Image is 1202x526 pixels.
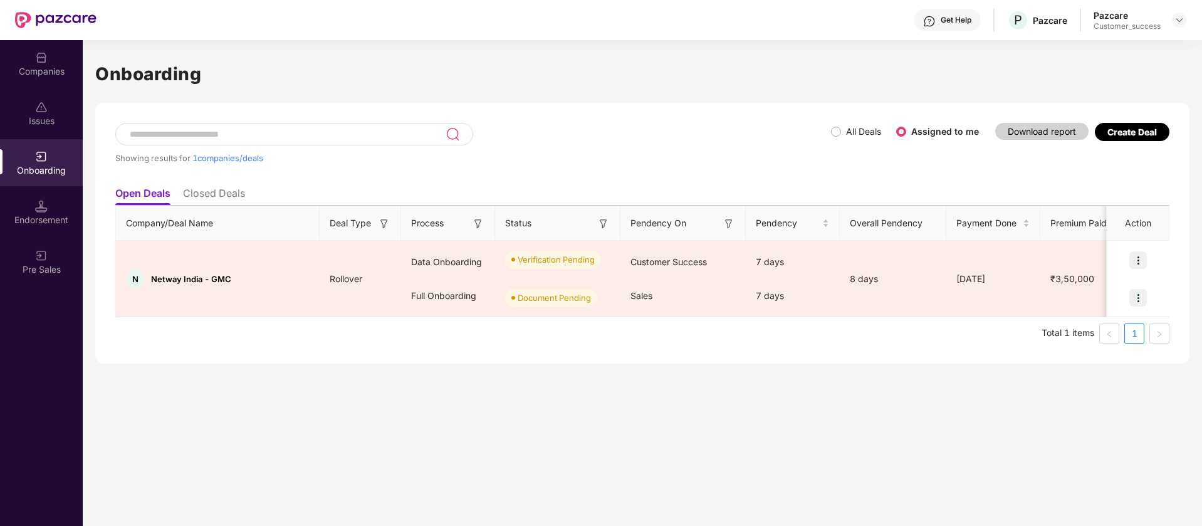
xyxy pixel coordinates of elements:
[1129,289,1147,307] img: icon
[846,126,881,137] label: All Deals
[630,216,686,230] span: Pendency On
[320,273,372,284] span: Rollover
[35,250,48,262] img: svg+xml;base64,PHN2ZyB3aWR0aD0iMjAiIGhlaWdodD0iMjAiIHZpZXdCb3g9IjAgMCAyMCAyMCIgZmlsbD0ibm9uZSIgeG...
[115,153,831,163] div: Showing results for
[840,206,946,241] th: Overall Pendency
[1174,15,1184,25] img: svg+xml;base64,PHN2ZyBpZD0iRHJvcGRvd24tMzJ4MzIiIHhtbG5zPSJodHRwOi8vd3d3LnczLm9yZy8yMDAwL3N2ZyIgd2...
[116,206,320,241] th: Company/Deal Name
[630,256,707,267] span: Customer Success
[840,272,946,286] div: 8 days
[1156,330,1163,338] span: right
[95,60,1189,88] h1: Onboarding
[192,153,263,163] span: 1 companies/deals
[35,200,48,213] img: svg+xml;base64,PHN2ZyB3aWR0aD0iMTQuNSIgaGVpZ2h0PSIxNC41IiB2aWV3Qm94PSIwIDAgMTYgMTYiIGZpbGw9Im5vbm...
[923,15,936,28] img: svg+xml;base64,PHN2ZyBpZD0iSGVscC0zMngzMiIgeG1sbnM9Imh0dHA6Ly93d3cudzMub3JnLzIwMDAvc3ZnIiB3aWR0aD...
[518,292,591,304] div: Document Pending
[15,12,97,28] img: New Pazcare Logo
[378,218,390,230] img: svg+xml;base64,PHN2ZyB3aWR0aD0iMTYiIGhlaWdodD0iMTYiIHZpZXdCb3g9IjAgMCAxNiAxNiIgZmlsbD0ibm9uZSIgeG...
[1107,127,1157,137] div: Create Deal
[35,101,48,113] img: svg+xml;base64,PHN2ZyBpZD0iSXNzdWVzX2Rpc2FibGVkIiB4bWxucz0iaHR0cDovL3d3dy53My5vcmcvMjAwMC9zdmciIH...
[1149,323,1169,344] button: right
[330,216,371,230] span: Deal Type
[941,15,971,25] div: Get Help
[746,206,840,241] th: Pendency
[1149,323,1169,344] li: Next Page
[1033,14,1067,26] div: Pazcare
[472,218,484,230] img: svg+xml;base64,PHN2ZyB3aWR0aD0iMTYiIGhlaWdodD0iMTYiIHZpZXdCb3g9IjAgMCAxNiAxNiIgZmlsbD0ibm9uZSIgeG...
[746,279,840,313] div: 7 days
[746,245,840,279] div: 7 days
[956,216,1020,230] span: Payment Done
[1129,251,1147,269] img: icon
[35,51,48,64] img: svg+xml;base64,PHN2ZyBpZD0iQ29tcGFuaWVzIiB4bWxucz0iaHR0cDovL3d3dy53My5vcmcvMjAwMC9zdmciIHdpZHRoPS...
[518,253,595,266] div: Verification Pending
[446,127,460,142] img: svg+xml;base64,PHN2ZyB3aWR0aD0iMjQiIGhlaWdodD0iMjUiIHZpZXdCb3g9IjAgMCAyNCAyNSIgZmlsbD0ibm9uZSIgeG...
[183,187,245,205] li: Closed Deals
[401,245,495,279] div: Data Onboarding
[151,274,231,284] span: Netway India - GMC
[1124,323,1144,344] li: 1
[1105,330,1113,338] span: left
[756,216,820,230] span: Pendency
[411,216,444,230] span: Process
[946,206,1040,241] th: Payment Done
[505,216,531,230] span: Status
[995,123,1089,140] button: Download report
[597,218,610,230] img: svg+xml;base64,PHN2ZyB3aWR0aD0iMTYiIGhlaWdodD0iMTYiIHZpZXdCb3g9IjAgMCAxNiAxNiIgZmlsbD0ibm9uZSIgeG...
[946,272,1040,286] div: [DATE]
[1040,273,1104,284] span: ₹3,50,000
[1099,323,1119,344] button: left
[1099,323,1119,344] li: Previous Page
[1094,9,1161,21] div: Pazcare
[126,270,145,288] div: N
[1107,206,1169,241] th: Action
[1014,13,1022,28] span: P
[35,150,48,163] img: svg+xml;base64,PHN2ZyB3aWR0aD0iMjAiIGhlaWdodD0iMjAiIHZpZXdCb3g9IjAgMCAyMCAyMCIgZmlsbD0ibm9uZSIgeG...
[630,290,652,301] span: Sales
[1125,324,1144,343] a: 1
[115,187,170,205] li: Open Deals
[1042,323,1094,344] li: Total 1 items
[911,126,979,137] label: Assigned to me
[401,279,495,313] div: Full Onboarding
[723,218,735,230] img: svg+xml;base64,PHN2ZyB3aWR0aD0iMTYiIGhlaWdodD0iMTYiIHZpZXdCb3g9IjAgMCAxNiAxNiIgZmlsbD0ibm9uZSIgeG...
[1040,206,1122,241] th: Premium Paid
[1094,21,1161,31] div: Customer_success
